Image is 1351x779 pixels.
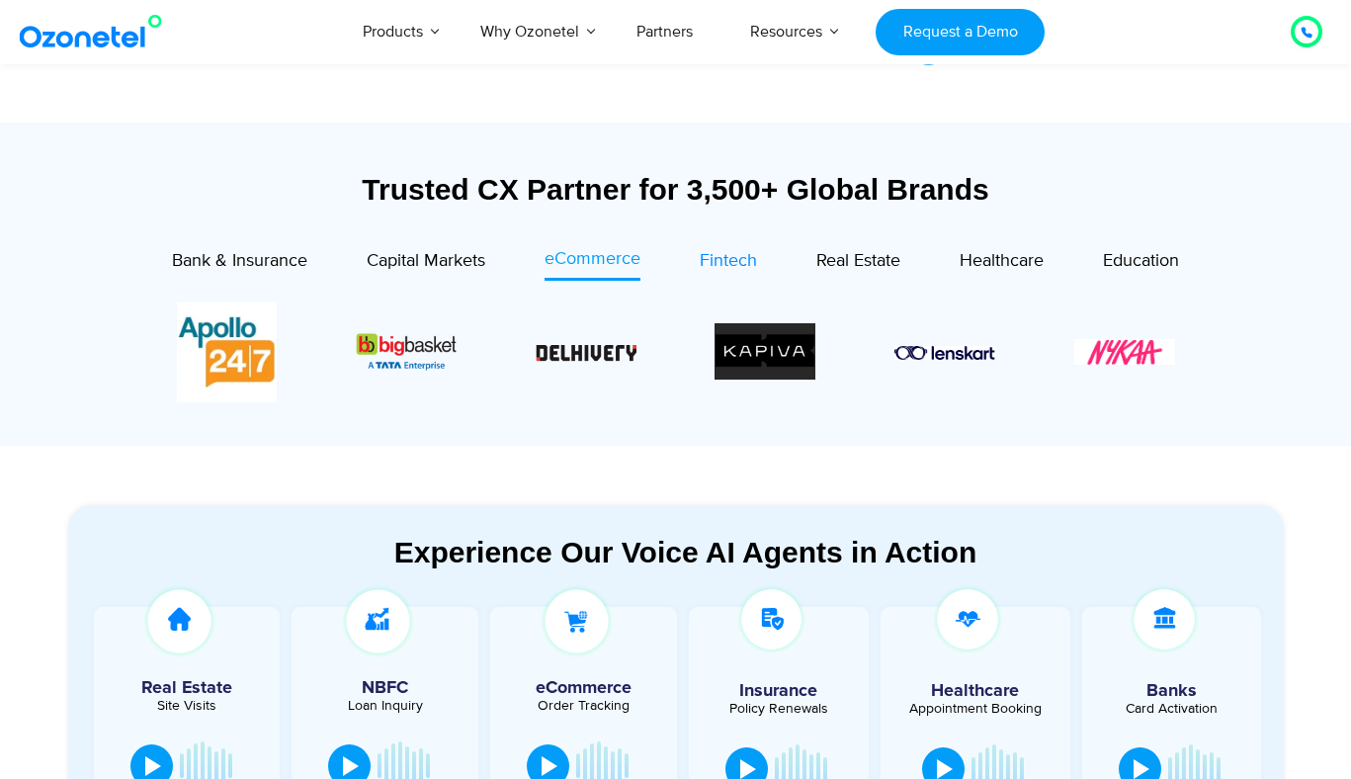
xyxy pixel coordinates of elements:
a: eCommerce [545,246,640,281]
h5: Real Estate [104,679,271,697]
div: Card Activation [1092,702,1252,716]
div: Site Visits [104,699,271,713]
span: Real Estate [816,250,900,272]
span: Capital Markets [367,250,485,272]
div: Policy Renewals [699,702,859,716]
div: Trusted CX Partner for 3,500+ Global Brands [68,172,1284,207]
div: Loan Inquiry [301,699,468,713]
div: Order Tracking [500,699,667,713]
span: Healthcare [960,250,1044,272]
a: Real Estate [816,246,900,281]
a: Fintech [700,246,757,281]
a: Education [1103,246,1179,281]
a: Capital Markets [367,246,485,281]
span: eCommerce [545,248,640,270]
div: Appointment Booking [895,702,1055,716]
h5: Healthcare [895,682,1055,700]
span: Education [1103,250,1179,272]
div: Image Carousel [177,302,1175,402]
a: Healthcare [960,246,1044,281]
h5: Banks [1092,682,1252,700]
div: Experience Our Voice AI Agents in Action [88,535,1284,569]
h5: NBFC [301,679,468,697]
span: Fintech [700,250,757,272]
span: Bank & Insurance [172,250,307,272]
h5: Insurance [699,682,859,700]
h5: eCommerce [500,679,667,697]
a: Request a Demo [876,9,1045,55]
a: Bank & Insurance [172,246,307,281]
